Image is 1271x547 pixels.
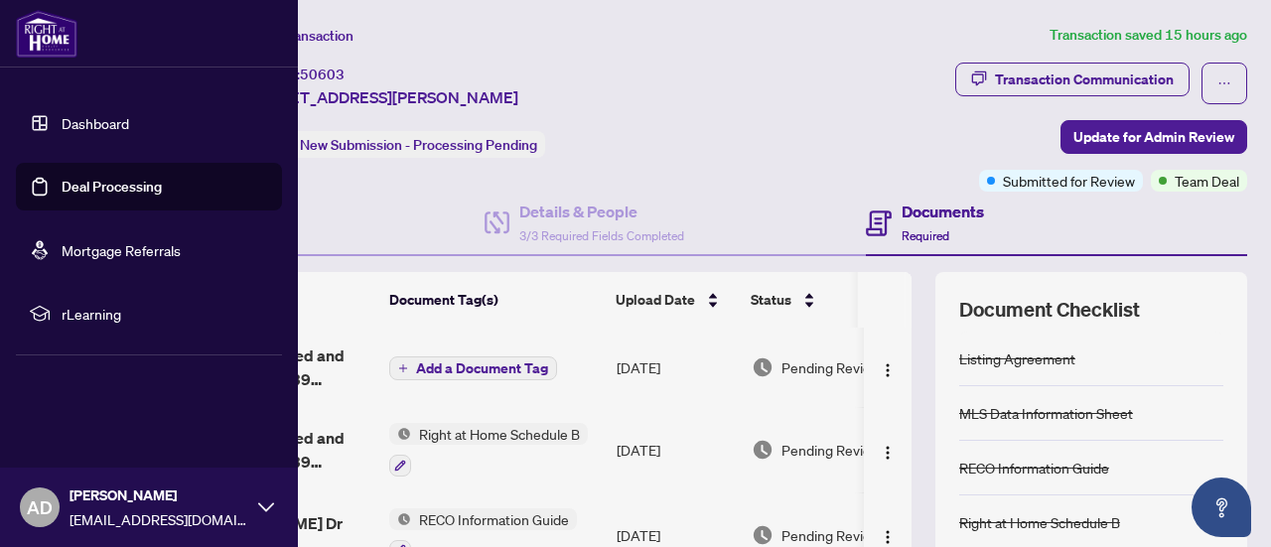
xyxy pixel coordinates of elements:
img: Document Status [752,524,774,546]
span: 3/3 Required Fields Completed [519,228,684,243]
img: Document Status [752,439,774,461]
button: Update for Admin Review [1060,120,1247,154]
a: Mortgage Referrals [62,241,181,259]
span: Document Checklist [959,296,1140,324]
button: Add a Document Tag [389,355,557,381]
span: [PERSON_NAME] [70,484,248,506]
span: RECO Information Guide [411,508,577,530]
a: Deal Processing [62,178,162,196]
span: 50603 [300,66,345,83]
h4: Details & People [519,200,684,223]
h4: Documents [902,200,984,223]
button: Add a Document Tag [389,356,557,380]
img: logo [16,10,77,58]
button: Status IconRight at Home Schedule B [389,423,588,477]
div: Transaction Communication [995,64,1174,95]
span: AD [27,493,53,521]
img: Status Icon [389,423,411,445]
span: Pending Review [781,524,881,546]
span: Team Deal [1175,170,1239,192]
span: Update for Admin Review [1073,121,1234,153]
span: [EMAIL_ADDRESS][DOMAIN_NAME] [70,508,248,530]
div: MLS Data Information Sheet [959,402,1133,424]
button: Logo [872,434,904,466]
span: Right at Home Schedule B [411,423,588,445]
button: Open asap [1192,478,1251,537]
span: Status [751,289,791,311]
div: RECO Information Guide [959,457,1109,479]
img: Logo [880,445,896,461]
span: Required [902,228,949,243]
td: [DATE] [609,328,744,407]
button: Transaction Communication [955,63,1190,96]
th: Upload Date [608,272,743,328]
span: rLearning [62,303,268,325]
span: New Submission - Processing Pending [300,136,537,154]
th: Document Tag(s) [381,272,608,328]
span: Upload Date [616,289,695,311]
div: Status: [246,131,545,158]
td: [DATE] [609,407,744,492]
span: plus [398,363,408,373]
span: [STREET_ADDRESS][PERSON_NAME] [246,85,518,109]
span: Add a Document Tag [416,361,548,375]
img: Document Status [752,356,774,378]
span: ellipsis [1217,76,1231,90]
article: Transaction saved 15 hours ago [1050,24,1247,47]
span: View Transaction [247,27,353,45]
img: Status Icon [389,508,411,530]
span: Submitted for Review [1003,170,1135,192]
div: Right at Home Schedule B [959,511,1120,533]
span: Pending Review [781,439,881,461]
a: Dashboard [62,114,129,132]
img: Logo [880,362,896,378]
th: Status [743,272,912,328]
button: Logo [872,351,904,383]
img: Logo [880,529,896,545]
span: Pending Review [781,356,881,378]
div: Listing Agreement [959,347,1075,369]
